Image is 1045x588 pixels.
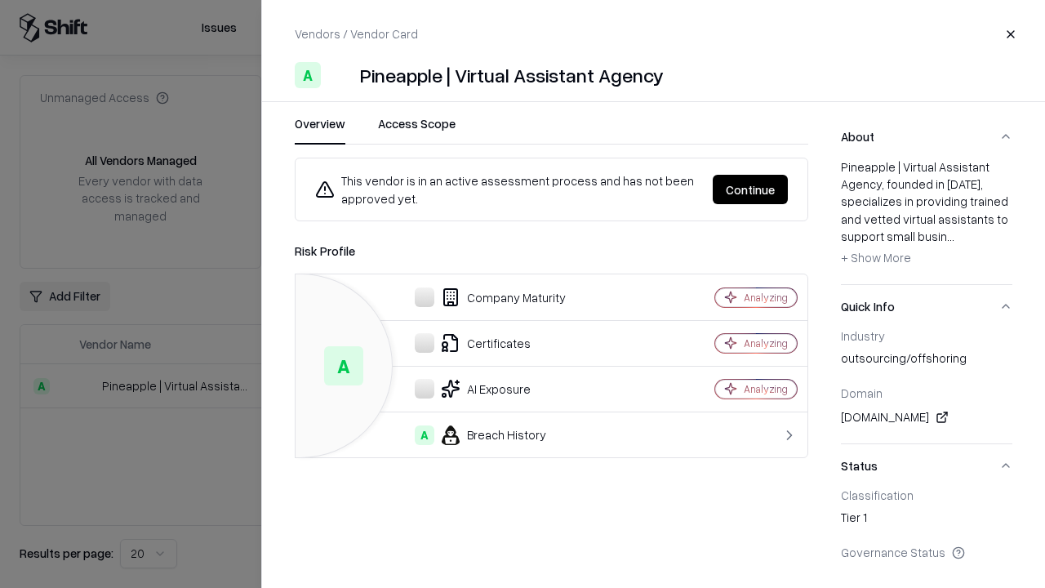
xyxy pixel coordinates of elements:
div: Certificates [309,333,658,353]
div: Governance Status [841,545,1012,559]
div: Risk Profile [295,241,808,261]
div: A [324,346,363,385]
div: Analyzing [744,382,788,396]
div: This vendor is in an active assessment process and has not been approved yet. [315,171,700,207]
div: [DOMAIN_NAME] [841,408,1012,427]
div: Tier 1 [841,509,1012,532]
button: Continue [713,175,788,204]
button: Access Scope [378,115,456,145]
div: outsourcing/offshoring [841,350,1012,372]
div: Classification [841,488,1012,502]
span: ... [947,229,954,243]
div: A [295,62,321,88]
div: Analyzing [744,336,788,350]
button: Quick Info [841,285,1012,328]
div: Industry [841,328,1012,343]
button: Status [841,444,1012,488]
div: Domain [841,385,1012,400]
button: Overview [295,115,345,145]
div: Pineapple | Virtual Assistant Agency [360,62,664,88]
div: AI Exposure [309,379,658,399]
div: About [841,158,1012,284]
span: + Show More [841,250,911,265]
button: About [841,115,1012,158]
p: Vendors / Vendor Card [295,25,418,42]
div: Pineapple | Virtual Assistant Agency, founded in [DATE], specializes in providing trained and vet... [841,158,1012,271]
button: + Show More [841,245,911,271]
div: Company Maturity [309,287,658,307]
img: Pineapple | Virtual Assistant Agency [327,62,354,88]
div: Breach History [309,425,658,445]
div: A [415,425,434,445]
div: Quick Info [841,328,1012,443]
div: Analyzing [744,291,788,305]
